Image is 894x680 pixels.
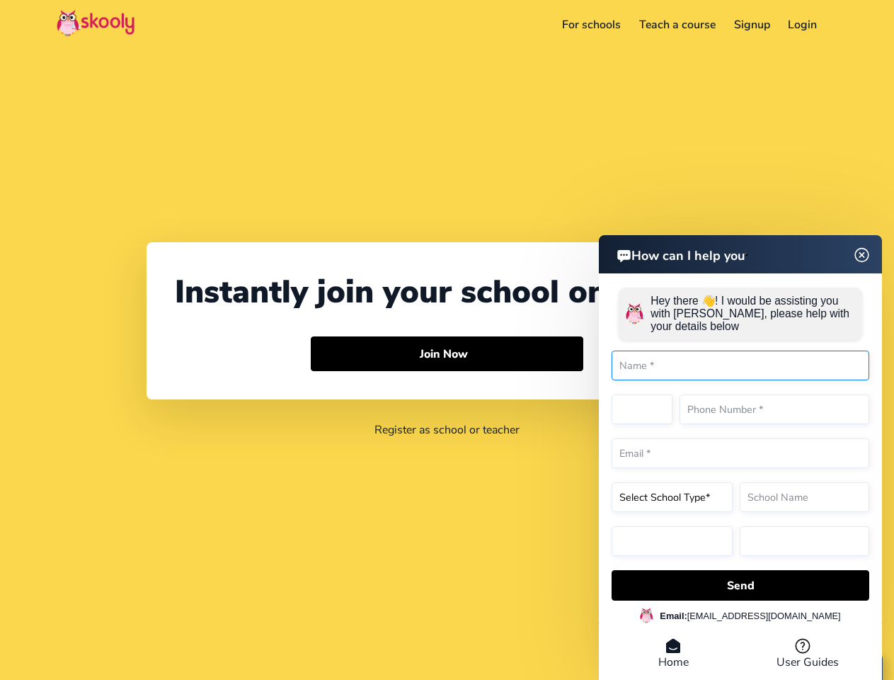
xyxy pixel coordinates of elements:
[175,271,720,314] div: Instantly join your school on Skooly
[630,13,725,36] a: Teach a course
[554,13,631,36] a: For schools
[311,336,583,372] button: Join Now
[725,13,779,36] a: Signup
[779,13,826,36] a: Login
[57,9,134,37] img: Skooly
[374,422,520,438] a: Register as school or teacher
